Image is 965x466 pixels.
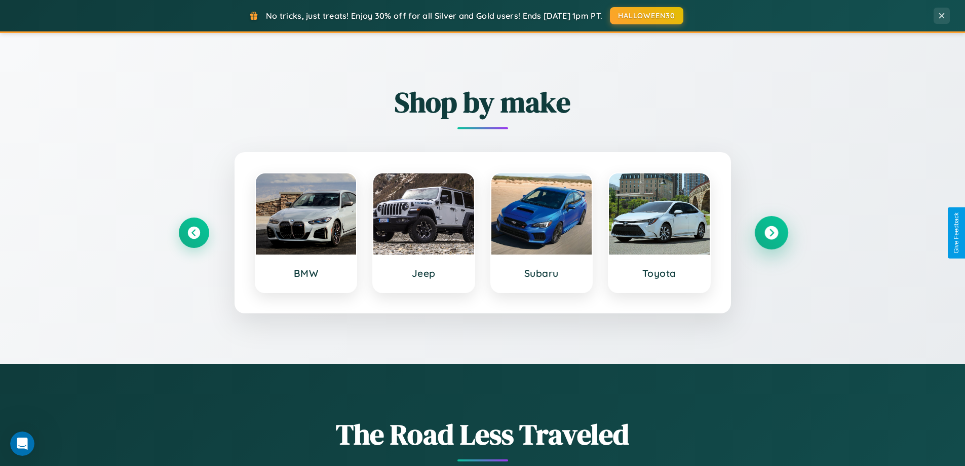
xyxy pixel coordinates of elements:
h3: Jeep [383,267,464,279]
div: Give Feedback [953,212,960,254]
button: HALLOWEEN30 [610,7,683,24]
h3: BMW [266,267,346,279]
iframe: Intercom live chat [10,432,34,456]
h1: The Road Less Traveled [179,415,787,454]
span: No tricks, just treats! Enjoy 30% off for all Silver and Gold users! Ends [DATE] 1pm PT. [266,11,602,21]
h2: Shop by make [179,83,787,122]
h3: Subaru [501,267,582,279]
h3: Toyota [619,267,700,279]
